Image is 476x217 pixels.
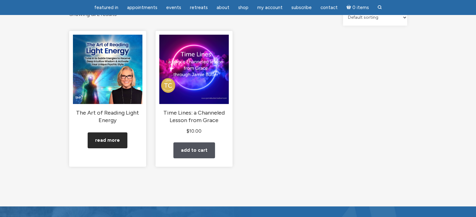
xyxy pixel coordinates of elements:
[190,5,208,10] span: Retreats
[317,2,341,14] a: Contact
[346,5,352,10] i: Cart
[238,5,248,10] span: Shop
[88,132,127,148] a: Read more about “The Art of Reading Light Energy”
[217,5,229,10] span: About
[123,2,161,14] a: Appointments
[162,2,185,14] a: Events
[186,2,212,14] a: Retreats
[127,5,157,10] span: Appointments
[352,5,369,10] span: 0 items
[90,2,122,14] a: featured in
[253,2,286,14] a: My Account
[73,35,142,124] a: The Art of Reading Light Energy
[291,5,312,10] span: Subscribe
[213,2,233,14] a: About
[234,2,252,14] a: Shop
[73,109,142,124] h2: The Art of Reading Light Energy
[159,35,229,135] a: Time Lines: a Channeled Lesson from Grace $10.00
[257,5,283,10] span: My Account
[288,2,315,14] a: Subscribe
[173,142,215,158] a: Add to cart: “Time Lines: a Channeled Lesson from Grace”
[343,9,407,26] select: Shop order
[187,128,202,134] bdi: 10.00
[94,5,118,10] span: featured in
[320,5,338,10] span: Contact
[159,109,229,124] h2: Time Lines: a Channeled Lesson from Grace
[166,5,181,10] span: Events
[343,1,373,14] a: Cart0 items
[159,35,229,104] img: Time Lines: a Channeled Lesson from Grace
[73,35,142,104] img: The Art of Reading Light Energy
[187,128,189,134] span: $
